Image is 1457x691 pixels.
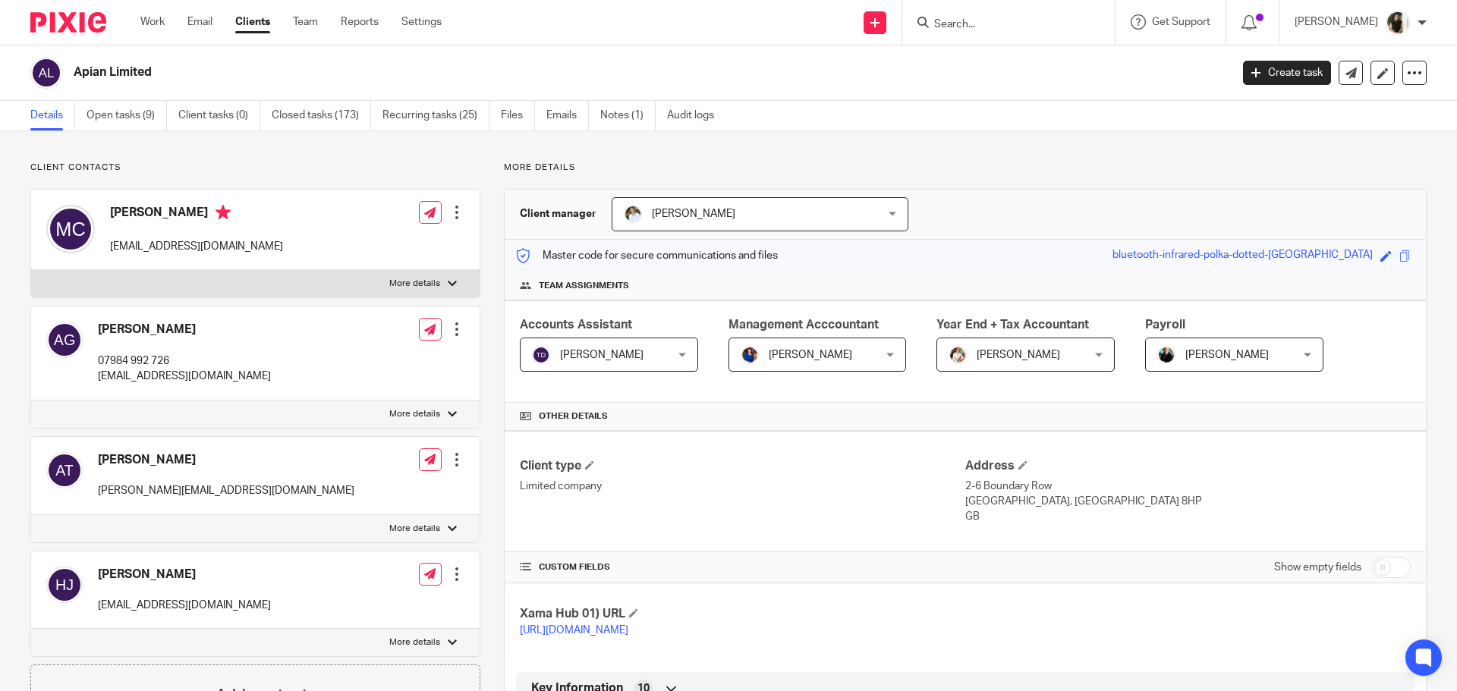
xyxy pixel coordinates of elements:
img: svg%3E [46,567,83,603]
p: Master code for secure communications and files [516,248,778,263]
a: Team [293,14,318,30]
span: [PERSON_NAME] [769,350,852,360]
a: [URL][DOMAIN_NAME] [520,625,628,636]
span: [PERSON_NAME] [560,350,644,360]
img: Nicole.jpeg [741,346,759,364]
img: sarah-royle.jpg [624,205,642,223]
a: Recurring tasks (25) [382,101,489,130]
p: [GEOGRAPHIC_DATA], [GEOGRAPHIC_DATA] 8HP [965,494,1411,509]
p: More details [504,162,1427,174]
p: Client contacts [30,162,480,174]
a: Notes (1) [600,101,656,130]
p: GB [965,509,1411,524]
h4: [PERSON_NAME] [98,322,271,338]
a: Details [30,101,75,130]
a: Client tasks (0) [178,101,260,130]
p: More details [389,408,440,420]
span: Payroll [1145,319,1185,331]
a: Work [140,14,165,30]
p: [PERSON_NAME][EMAIL_ADDRESS][DOMAIN_NAME] [98,483,354,498]
a: Settings [401,14,442,30]
p: Limited company [520,479,965,494]
h4: CUSTOM FIELDS [520,561,965,573]
p: [EMAIL_ADDRESS][DOMAIN_NAME] [110,239,283,254]
h4: Xama Hub 01) URL [520,606,965,622]
a: Email [187,14,212,30]
a: Audit logs [667,101,725,130]
span: Year End + Tax Accountant [936,319,1089,331]
img: Kayleigh%20Henson.jpeg [949,346,967,364]
a: Closed tasks (173) [272,101,371,130]
p: [PERSON_NAME] [1295,14,1378,30]
img: Janice%20Tang.jpeg [1386,11,1410,35]
h2: Apian Limited [74,64,991,80]
a: Emails [546,101,589,130]
span: Other details [539,410,608,422]
h3: Client manager [520,206,596,221]
label: Show empty fields [1274,560,1361,575]
h4: Client type [520,458,965,474]
span: Team assignments [539,280,629,292]
span: [PERSON_NAME] [1185,350,1269,360]
a: Open tasks (9) [87,101,167,130]
img: svg%3E [532,346,550,364]
span: [PERSON_NAME] [652,209,735,219]
p: More details [389,523,440,535]
span: Management Acccountant [728,319,879,331]
i: Primary [216,205,231,220]
img: svg%3E [46,322,83,358]
a: Files [501,101,535,130]
a: Reports [341,14,379,30]
p: [EMAIL_ADDRESS][DOMAIN_NAME] [98,369,271,384]
span: Get Support [1152,17,1210,27]
img: nicky-partington.jpg [1157,346,1175,364]
p: [EMAIL_ADDRESS][DOMAIN_NAME] [98,598,271,613]
p: 07984 992 726 [98,353,271,369]
h4: [PERSON_NAME] [98,452,354,468]
p: 2-6 Boundary Row [965,479,1411,494]
p: More details [389,278,440,290]
a: Clients [235,14,270,30]
span: [PERSON_NAME] [977,350,1060,360]
h4: [PERSON_NAME] [110,205,283,224]
img: Pixie [30,12,106,33]
span: Accounts Assistant [520,319,632,331]
img: svg%3E [46,452,83,488]
input: Search [933,18,1069,32]
h4: [PERSON_NAME] [98,567,271,583]
h4: Address [965,458,1411,474]
p: More details [389,636,440,649]
img: svg%3E [46,205,95,253]
a: Create task [1243,61,1331,85]
img: svg%3E [30,57,62,89]
div: bluetooth-infrared-polka-dotted-[GEOGRAPHIC_DATA] [1112,247,1373,265]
